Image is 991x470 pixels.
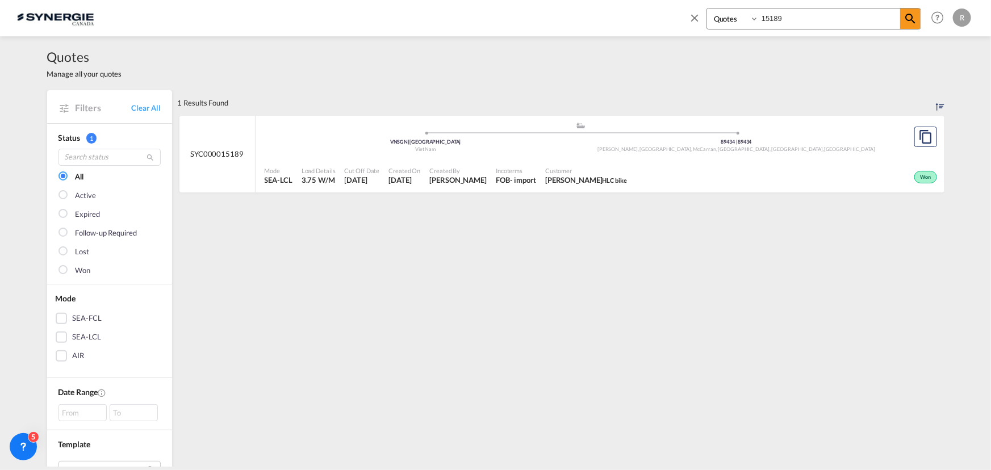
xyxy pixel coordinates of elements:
[76,209,100,220] div: Expired
[58,132,161,144] div: Status 1
[738,139,752,145] span: 89434
[688,11,701,24] md-icon: icon-close
[76,190,96,202] div: Active
[345,175,380,185] span: 1 Oct 2025
[824,146,875,152] span: [GEOGRAPHIC_DATA]
[390,139,461,145] span: VNSGN [GEOGRAPHIC_DATA]
[914,171,937,183] div: Won
[921,174,934,182] span: Won
[823,146,824,152] span: ,
[73,313,102,324] div: SEA-FCL
[345,166,380,175] span: Cut Off Date
[178,90,229,115] div: 1 Results Found
[110,404,158,421] div: To
[76,246,90,258] div: Lost
[58,404,107,421] div: From
[17,5,94,31] img: 1f56c880d42311ef80fc7dca854c8e59.png
[98,388,107,397] md-icon: Created On
[73,331,101,343] div: SEA-LCL
[388,175,420,185] span: 1 Oct 2025
[58,149,161,166] input: Search status
[58,439,90,449] span: Template
[919,130,933,144] md-icon: assets/icons/custom/copyQuote.svg
[58,387,98,397] span: Date Range
[496,166,536,175] span: Incoterms
[56,313,164,324] md-checkbox: SEA-FCL
[76,171,84,183] div: All
[131,103,160,113] a: Clear All
[545,166,627,175] span: Customer
[302,175,335,184] span: 3.75 W/M
[914,127,937,147] button: Copy Quote
[936,90,944,115] div: Sort by: Created On
[76,102,132,114] span: Filters
[900,9,921,29] span: icon-magnify
[603,177,627,184] span: HLC bike
[721,139,738,145] span: 89434
[688,8,706,35] span: icon-close
[928,8,947,27] span: Help
[429,175,487,185] span: Adriana Groposila
[265,166,292,175] span: Mode
[597,146,824,152] span: [PERSON_NAME], [GEOGRAPHIC_DATA], McCarran, [GEOGRAPHIC_DATA], [GEOGRAPHIC_DATA]
[496,175,510,185] div: FOB
[47,48,122,66] span: Quotes
[904,12,917,26] md-icon: icon-magnify
[58,133,80,142] span: Status
[736,139,738,145] span: |
[953,9,971,27] div: R
[265,175,292,185] span: SEA-LCL
[408,139,409,145] span: |
[545,175,627,185] span: Hala Laalj HLC bike
[86,133,97,144] span: 1
[510,175,536,185] div: - import
[56,293,76,303] span: Mode
[147,153,155,162] md-icon: icon-magnify
[928,8,953,28] div: Help
[47,69,122,79] span: Manage all your quotes
[429,166,487,175] span: Created By
[76,228,137,239] div: Follow-up Required
[56,331,164,343] md-checkbox: SEA-LCL
[415,146,436,152] span: Viet Nam
[574,123,588,128] md-icon: assets/icons/custom/ship-fill.svg
[76,265,91,276] div: Won
[302,166,336,175] span: Load Details
[58,404,161,421] span: From To
[496,175,536,185] div: FOB import
[190,149,244,159] span: SYC000015189
[388,166,420,175] span: Created On
[759,9,900,28] input: Enter Quotation Number
[73,350,85,362] div: AIR
[56,350,164,362] md-checkbox: AIR
[179,116,944,193] div: SYC000015189 assets/icons/custom/ship-fill.svgassets/icons/custom/roll-o-plane.svgOriginHo Chi Mi...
